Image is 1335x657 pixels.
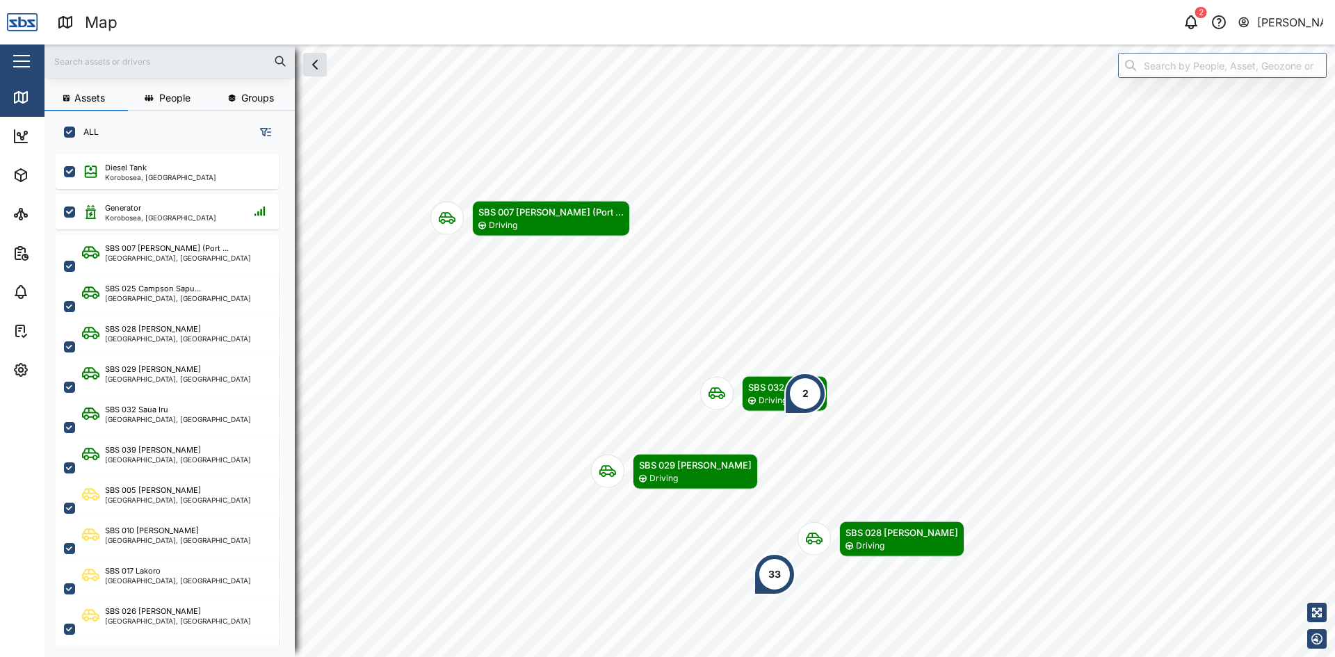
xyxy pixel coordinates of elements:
[44,44,1335,657] canvas: Map
[759,394,787,407] div: Driving
[36,323,74,339] div: Tasks
[105,295,251,302] div: [GEOGRAPHIC_DATA], [GEOGRAPHIC_DATA]
[1237,13,1324,32] button: [PERSON_NAME]
[591,454,758,489] div: Map marker
[74,93,105,103] span: Assets
[36,362,86,378] div: Settings
[105,525,199,537] div: SBS 010 [PERSON_NAME]
[241,93,274,103] span: Groups
[798,521,964,557] div: Map marker
[105,577,251,584] div: [GEOGRAPHIC_DATA], [GEOGRAPHIC_DATA]
[639,458,752,472] div: SBS 029 [PERSON_NAME]
[105,162,147,174] div: Diesel Tank
[36,284,79,300] div: Alarms
[105,254,251,261] div: [GEOGRAPHIC_DATA], [GEOGRAPHIC_DATA]
[105,537,251,544] div: [GEOGRAPHIC_DATA], [GEOGRAPHIC_DATA]
[105,174,216,181] div: Korobosea, [GEOGRAPHIC_DATA]
[1257,14,1324,31] div: [PERSON_NAME]
[105,323,201,335] div: SBS 028 [PERSON_NAME]
[802,386,809,401] div: 2
[105,496,251,503] div: [GEOGRAPHIC_DATA], [GEOGRAPHIC_DATA]
[7,7,38,38] img: Main Logo
[105,456,251,463] div: [GEOGRAPHIC_DATA], [GEOGRAPHIC_DATA]
[105,283,201,295] div: SBS 025 Campson Sapu...
[105,606,201,617] div: SBS 026 [PERSON_NAME]
[754,553,795,595] div: Map marker
[105,243,229,254] div: SBS 007 [PERSON_NAME] (Port ...
[784,373,826,414] div: Map marker
[105,202,141,214] div: Generator
[105,565,161,577] div: SBS 017 Lakoro
[36,90,67,105] div: Map
[36,245,83,261] div: Reports
[748,380,821,394] div: SBS 032 Saua Iru
[489,219,517,232] div: Driving
[36,206,70,222] div: Sites
[105,364,201,375] div: SBS 029 [PERSON_NAME]
[700,376,827,412] div: Map marker
[478,205,624,219] div: SBS 007 [PERSON_NAME] (Port ...
[75,127,99,138] label: ALL
[105,444,201,456] div: SBS 039 [PERSON_NAME]
[105,404,168,416] div: SBS 032 Saua Iru
[36,129,99,144] div: Dashboard
[430,201,630,236] div: Map marker
[105,485,201,496] div: SBS 005 [PERSON_NAME]
[36,168,79,183] div: Assets
[105,375,251,382] div: [GEOGRAPHIC_DATA], [GEOGRAPHIC_DATA]
[768,567,781,582] div: 33
[1195,7,1207,18] div: 2
[105,214,216,221] div: Korobosea, [GEOGRAPHIC_DATA]
[845,526,958,540] div: SBS 028 [PERSON_NAME]
[105,416,251,423] div: [GEOGRAPHIC_DATA], [GEOGRAPHIC_DATA]
[56,149,294,646] div: grid
[159,93,191,103] span: People
[105,335,251,342] div: [GEOGRAPHIC_DATA], [GEOGRAPHIC_DATA]
[649,472,678,485] div: Driving
[85,10,118,35] div: Map
[105,617,251,624] div: [GEOGRAPHIC_DATA], [GEOGRAPHIC_DATA]
[1118,53,1327,78] input: Search by People, Asset, Geozone or Place
[53,51,286,72] input: Search assets or drivers
[856,540,884,553] div: Driving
